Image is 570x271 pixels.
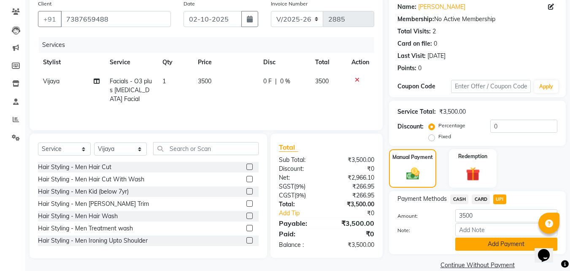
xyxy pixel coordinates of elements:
div: Payable: [273,218,327,228]
div: ( ) [273,182,327,191]
div: Hair Styling - Men Treatment wash [38,224,133,233]
div: Coupon Code [397,82,451,91]
label: Amount: [391,212,448,220]
input: Amount [455,209,557,222]
div: No Active Membership [397,15,557,24]
div: [DATE] [427,52,446,60]
div: Total Visits: [397,27,431,36]
div: Balance : [273,241,327,249]
span: SGST [279,183,294,190]
div: Discount: [273,164,327,173]
span: 9% [296,192,304,199]
input: Search or Scan [153,142,259,155]
input: Add Note [455,223,557,236]
span: 9% [296,183,304,190]
th: Qty [157,53,193,72]
div: ₹266.95 [327,191,381,200]
span: Facials - O3 plus [MEDICAL_DATA] Facial [110,77,152,103]
div: Paid: [273,229,327,239]
label: Percentage [438,122,465,129]
span: 3500 [315,77,329,85]
span: CGST [279,192,294,199]
div: Name: [397,3,416,11]
div: 0 [418,64,421,73]
label: Manual Payment [392,153,433,161]
iframe: chat widget [535,237,562,263]
span: 3500 [198,77,211,85]
span: 1 [162,77,166,85]
th: Price [193,53,258,72]
a: Add Tip [273,209,335,218]
div: ₹0 [327,164,381,173]
div: ₹3,500.00 [327,218,381,228]
div: Hair Styling - Men Hair Wash [38,212,118,221]
div: Net: [273,173,327,182]
div: ₹2,966.10 [327,173,381,182]
th: Stylist [38,53,105,72]
div: ₹0 [327,229,381,239]
th: Service [105,53,158,72]
div: Sub Total: [273,156,327,164]
div: 2 [432,27,436,36]
div: 0 [434,39,437,48]
span: Vijaya [43,77,59,85]
span: CARD [472,194,490,204]
span: Total [279,143,298,152]
div: Hair Styling - Men Hair Cut With Wash [38,175,144,184]
span: 0 % [280,77,290,86]
div: Hair Styling - Men Ironing Upto Shoulder [38,236,148,245]
div: ( ) [273,191,327,200]
div: Points: [397,64,416,73]
button: +91 [38,11,62,27]
div: Last Visit: [397,52,426,60]
a: [PERSON_NAME] [418,3,465,11]
div: Service Total: [397,107,436,116]
span: CASH [450,194,468,204]
label: Note: [391,227,448,234]
div: Services [39,37,381,53]
div: ₹3,500.00 [327,156,381,164]
div: ₹266.95 [327,182,381,191]
button: Add Payment [455,238,557,251]
a: Continue Without Payment [391,261,564,270]
div: Hair Styling - Men Hair Cut [38,163,111,172]
label: Fixed [438,133,451,140]
input: Enter Offer / Coupon Code [451,80,531,93]
span: | [275,77,277,86]
div: Discount: [397,122,424,131]
button: Apply [534,80,558,93]
div: Total: [273,200,327,209]
span: Payment Methods [397,194,447,203]
div: ₹0 [336,209,381,218]
div: ₹3,500.00 [439,107,466,116]
input: Search by Name/Mobile/Email/Code [61,11,171,27]
span: 0 F [263,77,272,86]
div: Card on file: [397,39,432,48]
div: Hair Styling - Men Kid (below 7yr) [38,187,129,196]
span: UPI [493,194,506,204]
div: ₹3,500.00 [327,241,381,249]
th: Total [310,53,347,72]
label: Redemption [458,153,487,160]
div: ₹3,500.00 [327,200,381,209]
th: Disc [258,53,310,72]
div: Hair Styling - Men [PERSON_NAME] Trim [38,200,149,208]
div: Membership: [397,15,434,24]
img: _gift.svg [462,165,484,183]
th: Action [346,53,374,72]
img: _cash.svg [402,166,424,181]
